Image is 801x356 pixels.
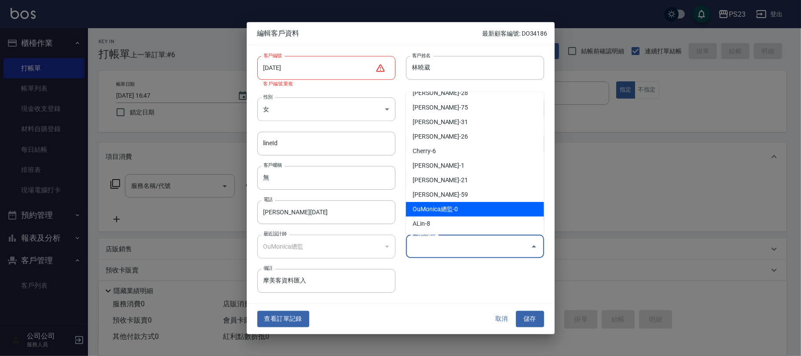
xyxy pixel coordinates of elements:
[263,93,273,100] label: 性別
[257,97,395,121] div: 女
[263,265,273,272] label: 備註
[406,115,544,129] li: [PERSON_NAME]-31
[488,311,516,327] button: 取消
[406,129,544,144] li: [PERSON_NAME]-26
[482,29,547,38] p: 最新顧客編號: DO34186
[527,239,541,253] button: Close
[257,235,395,258] div: OuMonica總監
[263,81,389,87] p: 客戶編號重複
[406,187,544,202] li: [PERSON_NAME]-59
[406,100,544,115] li: [PERSON_NAME]-75
[263,162,282,169] label: 客戶暱稱
[516,311,544,327] button: 儲存
[406,144,544,158] li: Cherry-6
[257,311,309,327] button: 查看訂單記錄
[406,158,544,173] li: [PERSON_NAME]-1
[406,86,544,100] li: [PERSON_NAME]-28
[263,231,286,237] label: 最近設計師
[406,217,544,231] li: ALin-8
[257,29,483,38] span: 編輯客戶資料
[263,196,273,203] label: 電話
[406,173,544,187] li: [PERSON_NAME]-21
[412,52,431,59] label: 客戶姓名
[263,52,282,59] label: 客戶編號
[406,202,544,217] li: OuMonica總監-0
